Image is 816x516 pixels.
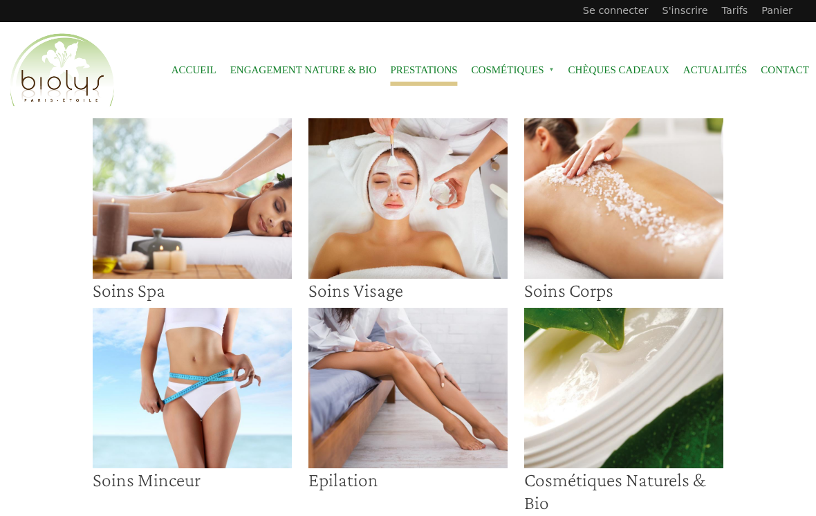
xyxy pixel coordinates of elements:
img: Soins Minceur [93,308,292,468]
a: Actualités [683,55,748,86]
h3: Epilation [308,468,508,491]
img: Soins Corps [524,118,723,279]
span: Cosmétiques [472,55,555,86]
img: Soins visage institut biolys paris [308,118,508,279]
a: Chèques cadeaux [568,55,669,86]
img: soins spa institut biolys paris [93,118,292,279]
a: Accueil [171,55,216,86]
span: » [549,67,555,73]
h3: Soins Minceur [93,468,292,491]
img: Epilation [308,308,508,468]
h3: Soins Spa [93,279,292,302]
a: Prestations [390,55,457,86]
h3: Soins Corps [524,279,723,302]
a: Contact [761,55,809,86]
h3: Cosmétiques Naturels & Bio [524,468,723,515]
img: Accueil [7,31,118,110]
a: Engagement Nature & Bio [230,55,377,86]
h3: Soins Visage [308,279,508,302]
img: Cosmétiques Naturels & Bio [524,308,723,468]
